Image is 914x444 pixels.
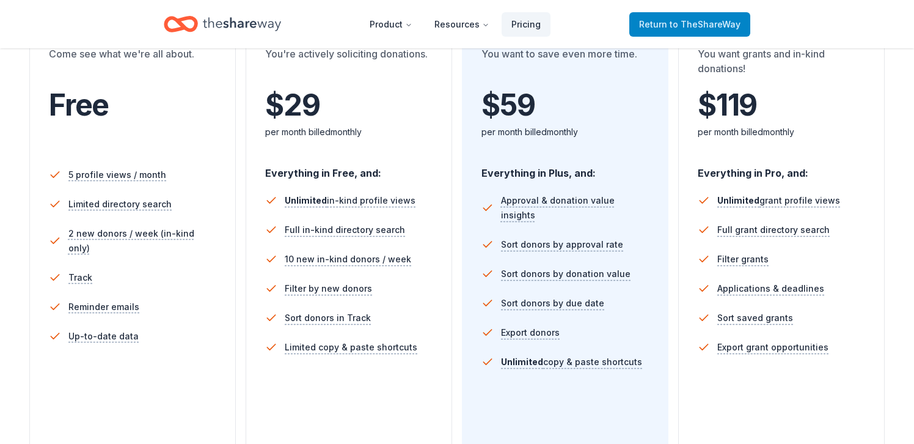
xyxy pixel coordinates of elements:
[285,195,327,205] span: Unlimited
[717,281,824,296] span: Applications & deadlines
[717,340,828,355] span: Export grant opportunities
[481,125,649,139] div: per month billed monthly
[285,252,411,267] span: 10 new in-kind donors / week
[68,329,139,344] span: Up-to-date data
[68,168,166,182] span: 5 profile views / month
[670,19,740,29] span: to TheShareWay
[717,252,769,267] span: Filter grants
[481,46,649,81] div: You want to save even more time.
[285,223,405,237] span: Full in-kind directory search
[717,195,759,205] span: Unlimited
[502,12,550,37] a: Pricing
[717,195,840,205] span: grant profile views
[68,300,139,314] span: Reminder emails
[265,88,320,122] span: $ 29
[698,125,865,139] div: per month billed monthly
[698,88,757,122] span: $ 119
[265,125,433,139] div: per month billed monthly
[717,311,793,325] span: Sort saved grants
[68,197,172,212] span: Limited directory search
[164,10,281,39] a: Home
[49,46,216,81] div: Come see what we're all about.
[698,155,865,181] div: Everything in Pro, and:
[717,223,830,237] span: Full grant directory search
[425,12,499,37] button: Resources
[49,87,109,123] span: Free
[501,193,649,223] span: Approval & donation value insights
[629,12,750,37] a: Returnto TheShareWay
[501,296,604,311] span: Sort donors by due date
[501,357,642,367] span: copy & paste shortcuts
[698,46,865,81] div: You want grants and in-kind donations!
[265,155,433,181] div: Everything in Free, and:
[285,340,417,355] span: Limited copy & paste shortcuts
[639,17,740,32] span: Return
[265,46,433,81] div: You're actively soliciting donations.
[481,155,649,181] div: Everything in Plus, and:
[501,325,560,340] span: Export donors
[285,311,371,325] span: Sort donors in Track
[285,195,415,205] span: in-kind profile views
[501,237,623,252] span: Sort donors by approval rate
[501,357,543,367] span: Unlimited
[285,281,372,296] span: Filter by new donors
[68,270,92,285] span: Track
[360,12,422,37] button: Product
[360,10,550,39] nav: Main
[501,267,631,281] span: Sort donors by donation value
[481,88,535,122] span: $ 59
[68,226,216,256] span: 2 new donors / week (in-kind only)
